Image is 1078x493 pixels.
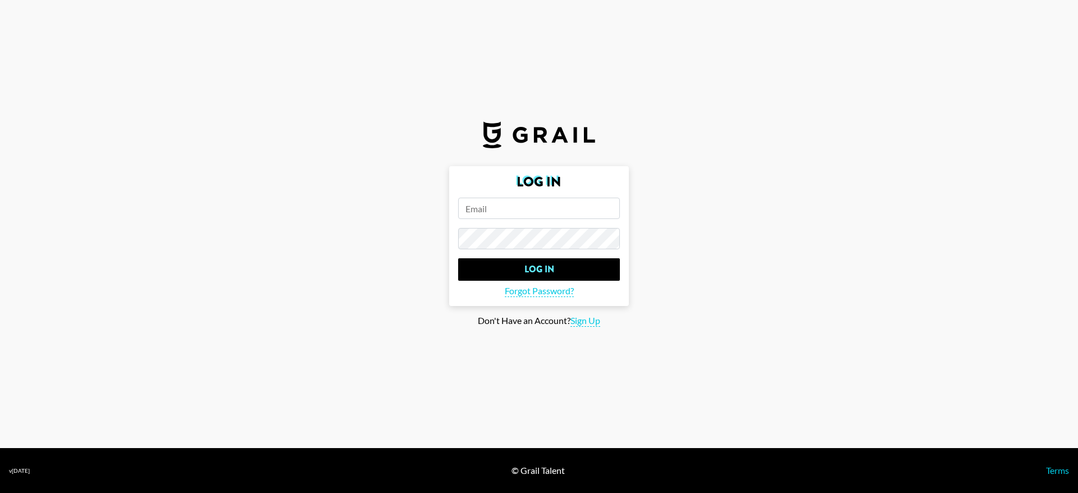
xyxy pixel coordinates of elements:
[511,465,565,476] div: © Grail Talent
[458,175,620,189] h2: Log In
[9,467,30,474] div: v [DATE]
[458,258,620,281] input: Log In
[570,315,600,327] span: Sign Up
[1046,465,1069,476] a: Terms
[9,315,1069,327] div: Don't Have an Account?
[483,121,595,148] img: Grail Talent Logo
[505,285,574,297] span: Forgot Password?
[458,198,620,219] input: Email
